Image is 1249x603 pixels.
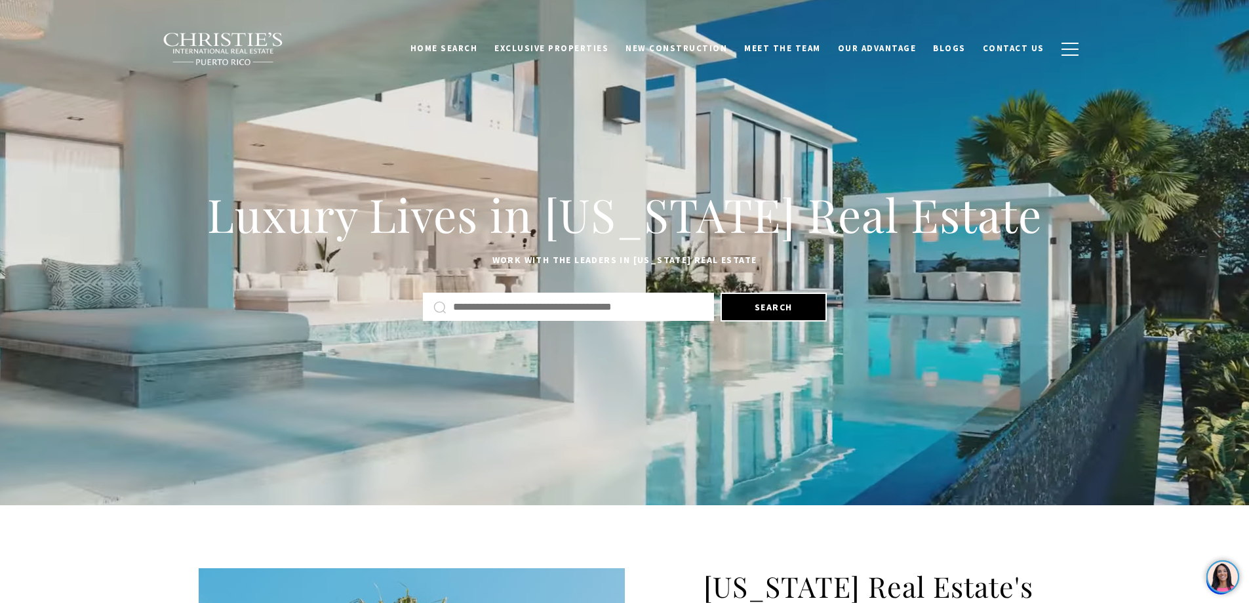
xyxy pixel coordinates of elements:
a: Meet the Team [736,36,829,61]
h1: Luxury Lives in [US_STATE] Real Estate [199,186,1051,243]
a: Our Advantage [829,36,925,61]
button: Search [721,293,827,322]
a: Blogs [924,36,974,61]
span: Blogs [933,43,966,54]
span: Contact Us [983,43,1044,54]
a: New Construction [617,36,736,61]
img: be3d4b55-7850-4bcb-9297-a2f9cd376e78.png [8,8,38,38]
img: Christie's International Real Estate black text logo [163,32,285,66]
a: Home Search [402,36,486,61]
span: Exclusive Properties [494,43,608,54]
input: Search by Address, City, or Neighborhood [453,299,704,316]
span: Our Advantage [838,43,917,54]
span: New Construction [625,43,727,54]
a: Exclusive Properties [486,36,617,61]
p: Work with the leaders in [US_STATE] Real Estate [199,253,1051,268]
